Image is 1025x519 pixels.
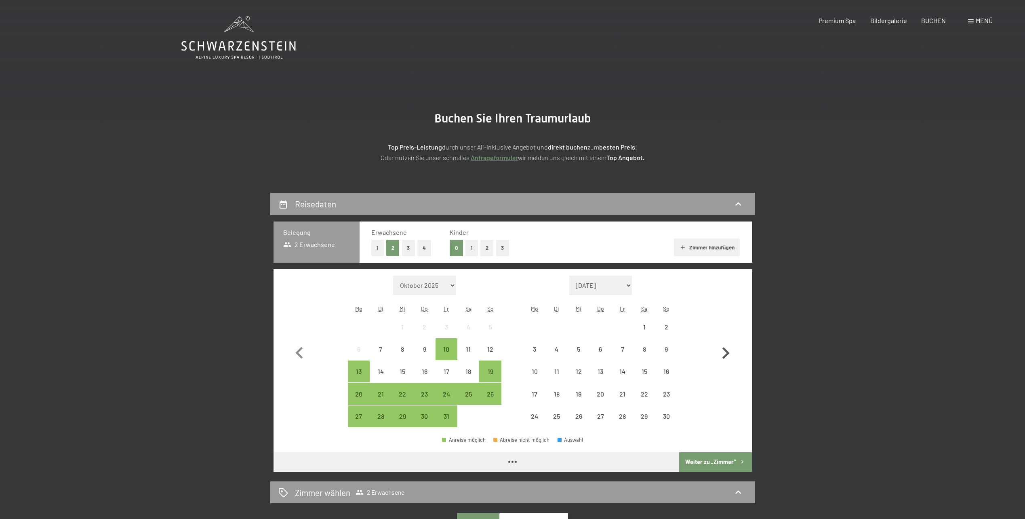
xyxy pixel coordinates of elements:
[524,391,545,411] div: 17
[436,391,457,411] div: 24
[415,346,435,366] div: 9
[370,361,391,382] div: Tue Oct 14 2025
[436,346,457,366] div: 10
[391,405,413,427] div: Wed Oct 29 2025
[436,368,457,388] div: 17
[546,361,568,382] div: Anreise nicht möglich
[370,405,391,427] div: Anreise möglich
[568,383,589,405] div: Wed Nov 19 2025
[634,361,655,382] div: Anreise nicht möglich
[479,338,501,360] div: Anreise nicht möglich
[599,143,635,151] strong: besten Preis
[568,405,589,427] div: Wed Nov 26 2025
[392,324,413,344] div: 1
[655,338,677,360] div: Anreise nicht möglich
[524,383,545,405] div: Mon Nov 17 2025
[656,391,676,411] div: 23
[370,346,391,366] div: 7
[634,413,655,433] div: 29
[655,405,677,427] div: Sun Nov 30 2025
[568,368,589,388] div: 12
[457,383,479,405] div: Anreise möglich
[611,383,633,405] div: Anreise nicht möglich
[370,391,391,411] div: 21
[414,338,436,360] div: Thu Oct 09 2025
[457,338,479,360] div: Sat Oct 11 2025
[283,240,335,249] span: 2 Erwachsene
[436,405,457,427] div: Fri Oct 31 2025
[392,391,413,411] div: 22
[524,368,545,388] div: 10
[568,346,589,366] div: 5
[597,305,604,312] abbr: Donnerstag
[524,413,545,433] div: 24
[391,316,413,338] div: Wed Oct 01 2025
[589,405,611,427] div: Thu Nov 27 2025
[524,346,545,366] div: 3
[436,316,457,338] div: Fri Oct 03 2025
[414,338,436,360] div: Anreise nicht möglich
[589,383,611,405] div: Thu Nov 20 2025
[458,346,478,366] div: 11
[370,338,391,360] div: Tue Oct 07 2025
[371,240,384,256] button: 1
[568,413,589,433] div: 26
[465,240,478,256] button: 1
[546,405,568,427] div: Tue Nov 25 2025
[457,361,479,382] div: Sat Oct 18 2025
[547,391,567,411] div: 18
[655,383,677,405] div: Anreise nicht möglich
[568,361,589,382] div: Anreise nicht möglich
[392,413,413,433] div: 29
[674,238,740,256] button: Zimmer hinzufügen
[546,405,568,427] div: Anreise nicht möglich
[611,361,633,382] div: Fri Nov 14 2025
[391,338,413,360] div: Wed Oct 08 2025
[370,338,391,360] div: Anreise nicht möglich
[436,316,457,338] div: Anreise nicht möglich
[679,452,751,472] button: Weiter zu „Zimmer“
[414,361,436,382] div: Thu Oct 16 2025
[283,228,350,237] h3: Belegung
[870,17,907,24] a: Bildergalerie
[634,338,655,360] div: Anreise nicht möglich
[524,383,545,405] div: Anreise nicht möglich
[417,240,431,256] button: 4
[480,346,500,366] div: 12
[414,361,436,382] div: Anreise nicht möglich
[370,383,391,405] div: Anreise möglich
[634,316,655,338] div: Anreise nicht möglich
[634,391,655,411] div: 22
[634,346,655,366] div: 8
[655,316,677,338] div: Sun Nov 02 2025
[391,405,413,427] div: Anreise möglich
[349,368,369,388] div: 13
[524,338,545,360] div: Mon Nov 03 2025
[634,405,655,427] div: Anreise nicht möglich
[450,240,463,256] button: 0
[547,413,567,433] div: 25
[436,361,457,382] div: Fri Oct 17 2025
[436,383,457,405] div: Anreise möglich
[414,316,436,338] div: Thu Oct 02 2025
[547,346,567,366] div: 4
[348,338,370,360] div: Anreise nicht möglich
[568,383,589,405] div: Anreise nicht möglich
[479,316,501,338] div: Anreise nicht möglich
[634,405,655,427] div: Sat Nov 29 2025
[370,405,391,427] div: Tue Oct 28 2025
[415,391,435,411] div: 23
[589,338,611,360] div: Anreise nicht möglich
[524,338,545,360] div: Anreise nicht möglich
[611,361,633,382] div: Anreise nicht möglich
[634,368,655,388] div: 15
[496,240,509,256] button: 3
[634,324,655,344] div: 1
[378,305,383,312] abbr: Dienstag
[479,338,501,360] div: Sun Oct 12 2025
[479,383,501,405] div: Anreise möglich
[656,324,676,344] div: 2
[457,316,479,338] div: Sat Oct 04 2025
[288,276,311,428] button: Vorheriger Monat
[634,338,655,360] div: Sat Nov 08 2025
